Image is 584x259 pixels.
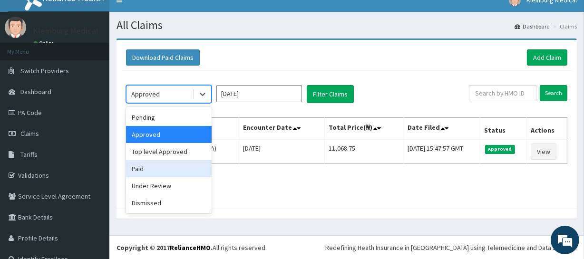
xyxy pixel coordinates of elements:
[20,129,39,138] span: Claims
[126,160,212,177] div: Paid
[117,243,213,252] strong: Copyright © 2017 .
[156,5,179,28] div: Minimize live chat window
[485,145,515,153] span: Approved
[239,139,325,164] td: [DATE]
[324,118,404,140] th: Total Price(₦)
[551,22,577,30] li: Claims
[33,27,98,35] p: Kleinburg Medical
[526,118,567,140] th: Actions
[20,87,51,96] span: Dashboard
[126,177,212,194] div: Under Review
[307,85,354,103] button: Filter Claims
[117,19,577,31] h1: All Claims
[18,48,39,71] img: d_794563401_company_1708531726252_794563401
[540,85,567,101] input: Search
[404,139,480,164] td: [DATE] 15:47:57 GMT
[531,144,556,160] a: View
[515,22,550,30] a: Dashboard
[5,164,181,198] textarea: Type your message and hit 'Enter'
[527,49,567,66] a: Add Claim
[239,118,325,140] th: Encounter Date
[170,243,211,252] a: RelianceHMO
[324,139,404,164] td: 11,068.75
[404,118,480,140] th: Date Filed
[20,150,38,159] span: Tariffs
[126,143,212,160] div: Top level Approved
[216,85,302,102] input: Select Month and Year
[33,40,56,47] a: Online
[55,72,131,168] span: We're online!
[126,49,200,66] button: Download Paid Claims
[126,194,212,211] div: Dismissed
[325,243,577,252] div: Redefining Heath Insurance in [GEOGRAPHIC_DATA] using Telemedicine and Data Science!
[20,67,69,75] span: Switch Providers
[126,126,212,143] div: Approved
[480,118,527,140] th: Status
[5,17,26,38] img: User Image
[131,89,160,99] div: Approved
[49,53,160,66] div: Chat with us now
[469,85,536,101] input: Search by HMO ID
[126,109,212,126] div: Pending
